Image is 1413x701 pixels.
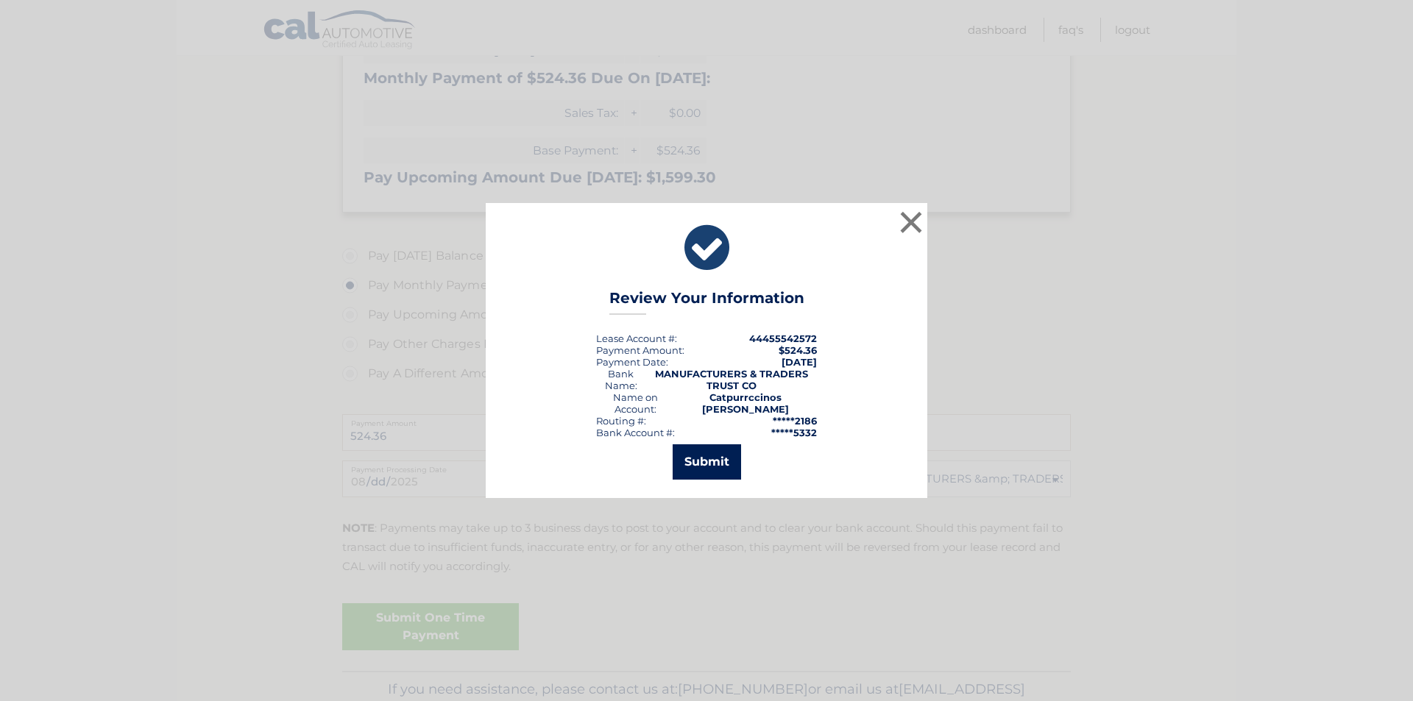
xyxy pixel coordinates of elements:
[673,444,741,480] button: Submit
[896,207,926,237] button: ×
[596,415,646,427] div: Routing #:
[609,289,804,315] h3: Review Your Information
[596,356,666,368] span: Payment Date
[779,344,817,356] span: $524.36
[596,427,675,438] div: Bank Account #:
[596,356,668,368] div: :
[702,391,789,415] strong: Catpurrccinos [PERSON_NAME]
[749,332,817,344] strong: 44455542572
[596,332,677,344] div: Lease Account #:
[782,356,817,368] span: [DATE]
[596,391,674,415] div: Name on Account:
[655,368,808,391] strong: MANUFACTURERS & TRADERS TRUST CO
[596,368,646,391] div: Bank Name:
[596,344,684,356] div: Payment Amount:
